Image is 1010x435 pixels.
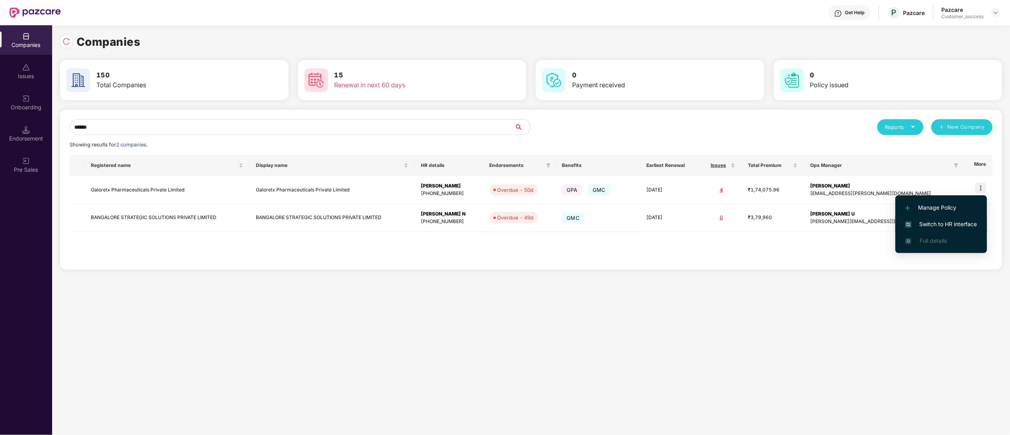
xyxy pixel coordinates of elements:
[845,9,865,16] div: Get Help
[810,190,957,197] div: [EMAIL_ADDRESS][PERSON_NAME][DOMAIN_NAME]
[514,119,531,135] button: search
[415,155,483,176] th: HR details
[96,70,238,81] h3: 150
[903,9,925,17] div: Pazcare
[810,70,952,81] h3: 0
[640,176,701,204] td: [DATE]
[834,9,842,17] img: svg+xml;base64,PHN2ZyBpZD0iSGVscC0zMngzMiIgeG1sbnM9Imh0dHA6Ly93d3cudzMub3JnLzIwMDAvc3ZnIiB3aWR0aD...
[421,218,477,225] div: [PHONE_NUMBER]
[421,210,477,218] div: [PERSON_NAME] N
[748,162,792,169] span: Total Premium
[905,221,912,228] img: svg+xml;base64,PHN2ZyB4bWxucz0iaHR0cDovL3d3dy53My5vcmcvMjAwMC9zdmciIHdpZHRoPSIxNiIgaGVpZ2h0PSIxNi...
[920,237,947,244] span: Full details
[572,80,714,90] div: Payment received
[905,203,977,212] span: Manage Policy
[334,80,476,90] div: Renewal in next 60 days
[975,182,986,193] img: icon
[780,68,804,92] img: svg+xml;base64,PHN2ZyB4bWxucz0iaHR0cDovL3d3dy53My5vcmcvMjAwMC9zdmciIHdpZHRoPSI2MCIgaGVpZ2h0PSI2MC...
[546,163,551,168] span: filter
[948,123,985,131] span: New Company
[91,162,237,169] span: Registered name
[66,68,90,92] img: svg+xml;base64,PHN2ZyB4bWxucz0iaHR0cDovL3d3dy53My5vcmcvMjAwMC9zdmciIHdpZHRoPSI2MCIgaGVpZ2h0PSI2MC...
[77,33,141,51] h1: Companies
[490,162,543,169] span: Endorsements
[905,206,910,210] img: svg+xml;base64,PHN2ZyB4bWxucz0iaHR0cDovL3d3dy53My5vcmcvMjAwMC9zdmciIHdpZHRoPSIxMi4yMDEiIGhlaWdodD...
[84,176,250,204] td: Galoretx Pharmaceuticals Private Limited
[542,68,566,92] img: svg+xml;base64,PHN2ZyB4bWxucz0iaHR0cDovL3d3dy53My5vcmcvMjAwMC9zdmciIHdpZHRoPSI2MCIgaGVpZ2h0PSI2MC...
[497,186,534,194] div: Overdue - 50d
[911,124,916,129] span: caret-down
[62,37,70,45] img: svg+xml;base64,PHN2ZyBpZD0iUmVsb2FkLTMyeDMyIiB4bWxucz0iaHR0cDovL3d3dy53My5vcmcvMjAwMC9zdmciIHdpZH...
[69,142,148,148] span: Showing results for
[885,123,916,131] div: Reports
[22,126,30,134] img: svg+xml;base64,PHN2ZyB3aWR0aD0iMTQuNSIgaGVpZ2h0PSIxNC41IiB2aWV3Qm94PSIwIDAgMTYgMTYiIGZpbGw9Im5vbm...
[588,184,610,195] span: GMC
[931,119,993,135] button: plusNew Company
[810,162,951,169] span: Ops Manager
[640,155,701,176] th: Earliest Renewal
[9,7,61,18] img: New Pazcare Logo
[544,161,552,170] span: filter
[810,182,957,190] div: [PERSON_NAME]
[810,80,952,90] div: Policy issued
[22,157,30,165] img: svg+xml;base64,PHN2ZyB3aWR0aD0iMjAiIGhlaWdodD0iMjAiIHZpZXdCb3g9IjAgMCAyMCAyMCIgZmlsbD0ibm9uZSIgeG...
[963,155,993,176] th: More
[421,182,477,190] div: [PERSON_NAME]
[334,70,476,81] h3: 15
[810,218,957,225] div: [PERSON_NAME][EMAIL_ADDRESS][DOMAIN_NAME]
[250,155,415,176] th: Display name
[939,124,944,131] span: plus
[701,155,742,176] th: Issues
[708,214,736,221] div: 0
[708,162,730,169] span: Issues
[952,161,960,170] span: filter
[748,214,798,221] div: ₹3,79,960
[22,64,30,71] img: svg+xml;base64,PHN2ZyBpZD0iSXNzdWVzX2Rpc2FibGVkIiB4bWxucz0iaHR0cDovL3d3dy53My5vcmcvMjAwMC9zdmciIH...
[572,70,714,81] h3: 0
[421,190,477,197] div: [PHONE_NUMBER]
[942,13,984,20] div: Customer_success
[116,142,148,148] span: 2 companies.
[905,238,912,244] img: svg+xml;base64,PHN2ZyB4bWxucz0iaHR0cDovL3d3dy53My5vcmcvMjAwMC9zdmciIHdpZHRoPSIxNi4zNjMiIGhlaWdodD...
[810,210,957,218] div: [PERSON_NAME] U
[954,163,959,168] span: filter
[84,155,250,176] th: Registered name
[748,186,798,194] div: ₹1,74,075.96
[84,204,250,232] td: BANGALORE STRATEGIC SOLUTIONS PRIVATE LIMITED
[22,95,30,103] img: svg+xml;base64,PHN2ZyB3aWR0aD0iMjAiIGhlaWdodD0iMjAiIHZpZXdCb3g9IjAgMCAyMCAyMCIgZmlsbD0ibm9uZSIgeG...
[304,68,328,92] img: svg+xml;base64,PHN2ZyB4bWxucz0iaHR0cDovL3d3dy53My5vcmcvMjAwMC9zdmciIHdpZHRoPSI2MCIgaGVpZ2h0PSI2MC...
[250,176,415,204] td: Galoretx Pharmaceuticals Private Limited
[22,32,30,40] img: svg+xml;base64,PHN2ZyBpZD0iQ29tcGFuaWVzIiB4bWxucz0iaHR0cDovL3d3dy53My5vcmcvMjAwMC9zdmciIHdpZHRoPS...
[562,184,582,195] span: GPA
[514,124,530,130] span: search
[892,8,897,17] span: P
[96,80,238,90] div: Total Companies
[942,6,984,13] div: Pazcare
[250,204,415,232] td: BANGALORE STRATEGIC SOLUTIONS PRIVATE LIMITED
[993,9,999,16] img: svg+xml;base64,PHN2ZyBpZD0iRHJvcGRvd24tMzJ4MzIiIHhtbG5zPSJodHRwOi8vd3d3LnczLm9yZy8yMDAwL3N2ZyIgd2...
[708,186,736,194] div: 4
[256,162,402,169] span: Display name
[905,220,977,229] span: Switch to HR interface
[497,214,534,221] div: Overdue - 49d
[562,212,584,223] span: GMC
[742,155,804,176] th: Total Premium
[640,204,701,232] td: [DATE]
[556,155,640,176] th: Benefits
